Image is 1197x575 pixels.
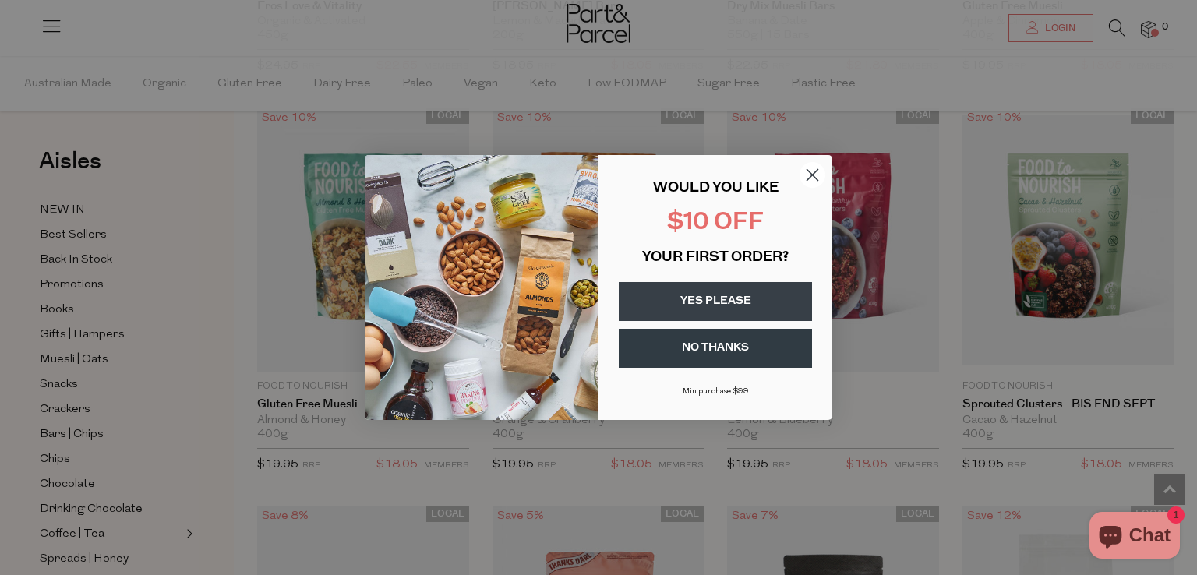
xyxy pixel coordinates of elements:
[619,282,812,321] button: YES PLEASE
[667,211,764,235] span: $10 OFF
[619,329,812,368] button: NO THANKS
[799,161,826,189] button: Close dialog
[642,251,789,265] span: YOUR FIRST ORDER?
[1085,512,1185,563] inbox-online-store-chat: Shopify online store chat
[365,155,598,420] img: 43fba0fb-7538-40bc-babb-ffb1a4d097bc.jpeg
[683,387,749,396] span: Min purchase $99
[653,182,779,196] span: WOULD YOU LIKE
